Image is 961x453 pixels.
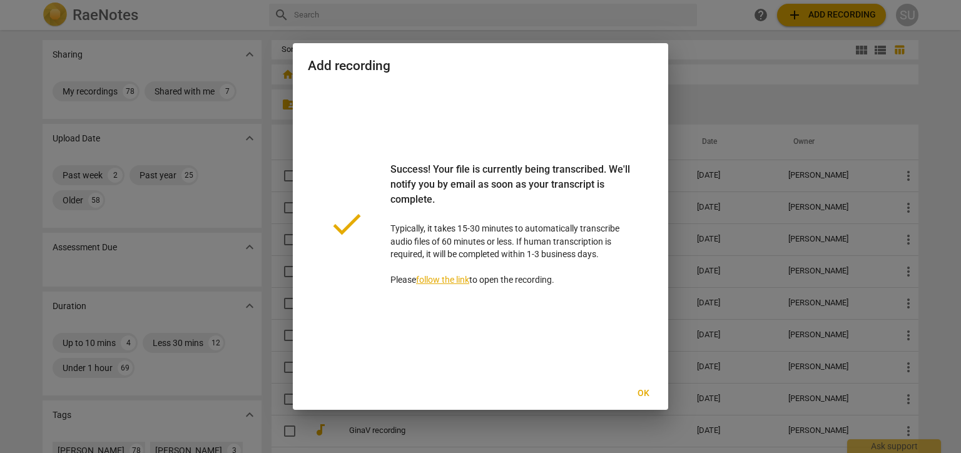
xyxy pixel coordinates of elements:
a: follow the link [416,275,469,285]
button: Ok [623,382,663,405]
h2: Add recording [308,58,653,74]
div: Success! Your file is currently being transcribed. We'll notify you by email as soon as your tran... [390,162,633,222]
span: done [328,205,365,243]
span: Ok [633,387,653,400]
p: Typically, it takes 15-30 minutes to automatically transcribe audio files of 60 minutes or less. ... [390,162,633,287]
